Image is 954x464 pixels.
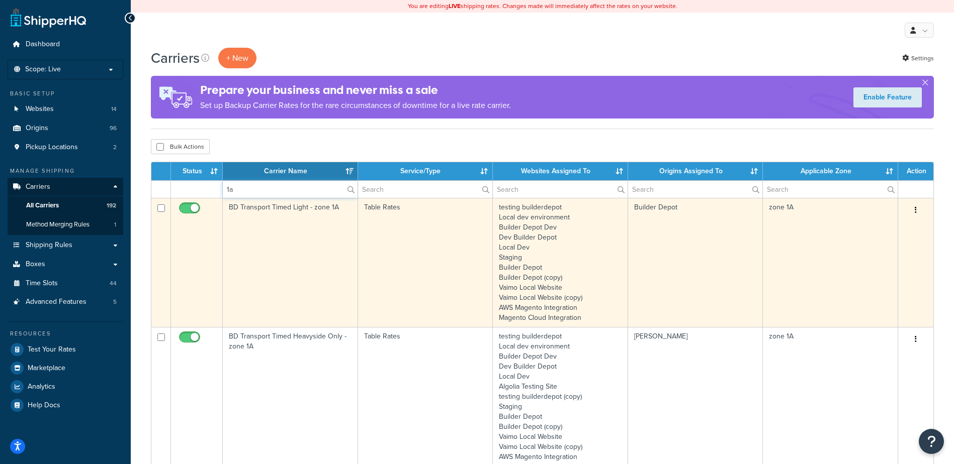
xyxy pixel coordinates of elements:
h4: Prepare your business and never miss a sale [200,82,511,98]
th: Origins Assigned To: activate to sort column ascending [628,162,763,180]
a: Enable Feature [853,87,922,107]
a: Origins 96 [8,119,123,138]
b: LIVE [449,2,461,11]
td: Builder Depot [628,198,763,327]
li: Advanced Features [8,293,123,311]
span: 96 [110,124,117,133]
button: Open Resource Center [919,429,944,454]
a: Analytics [8,378,123,396]
span: Carriers [26,183,50,191]
div: Manage Shipping [8,167,123,175]
a: Settings [902,51,934,65]
span: Time Slots [26,279,58,288]
a: All Carriers 192 [8,196,123,215]
a: Time Slots 44 [8,274,123,293]
a: Test Your Rates [8,340,123,359]
th: Service/Type: activate to sort column ascending [358,162,493,180]
li: Time Slots [8,274,123,293]
td: BD Transport Timed Light - zone 1A [223,198,358,327]
a: ShipperHQ Home [11,8,86,28]
span: Origins [26,124,48,133]
span: Method Merging Rules [26,220,90,229]
td: Table Rates [358,198,493,327]
a: Advanced Features 5 [8,293,123,311]
h1: Carriers [151,48,200,68]
a: Dashboard [8,35,123,54]
span: Test Your Rates [28,345,76,354]
input: Search [223,181,358,198]
span: Advanced Features [26,298,86,306]
img: ad-rules-rateshop-fe6ec290ccb7230408bd80ed9643f0289d75e0ffd9eb532fc0e269fcd187b520.png [151,76,200,119]
li: All Carriers [8,196,123,215]
li: Carriers [8,178,123,235]
a: Boxes [8,255,123,274]
a: Method Merging Rules 1 [8,215,123,234]
td: testing builderdepot Local dev environment Builder Depot Dev Dev Builder Depot Local Dev Staging ... [493,198,628,327]
span: Help Docs [28,401,60,410]
span: 2 [113,143,117,152]
a: Websites 14 [8,100,123,119]
button: + New [218,48,256,68]
span: 14 [111,105,117,113]
span: Pickup Locations [26,143,78,152]
li: Pickup Locations [8,138,123,157]
a: Pickup Locations 2 [8,138,123,157]
th: Action [898,162,933,180]
input: Search [763,181,898,198]
span: Dashboard [26,40,60,49]
p: Set up Backup Carrier Rates for the rare circumstances of downtime for a live rate carrier. [200,98,511,112]
a: Help Docs [8,396,123,414]
button: Bulk Actions [151,139,210,154]
div: Resources [8,329,123,338]
li: Origins [8,119,123,138]
span: Boxes [26,260,45,269]
div: Basic Setup [8,89,123,98]
li: Websites [8,100,123,119]
span: 192 [107,201,116,210]
span: 44 [110,279,117,288]
span: Shipping Rules [26,241,72,250]
span: Analytics [28,383,55,391]
a: Shipping Rules [8,236,123,255]
input: Search [628,181,763,198]
span: Scope: Live [25,65,61,74]
span: 5 [113,298,117,306]
span: All Carriers [26,201,59,210]
input: Search [358,181,493,198]
th: Carrier Name: activate to sort column ascending [223,162,358,180]
a: Carriers [8,178,123,196]
span: Marketplace [28,364,65,373]
th: Applicable Zone: activate to sort column ascending [763,162,898,180]
td: zone 1A [763,198,898,327]
th: Status: activate to sort column ascending [171,162,223,180]
th: Websites Assigned To: activate to sort column ascending [493,162,628,180]
li: Method Merging Rules [8,215,123,234]
a: Marketplace [8,359,123,377]
span: 1 [114,220,116,229]
input: Search [493,181,628,198]
span: Websites [26,105,54,113]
